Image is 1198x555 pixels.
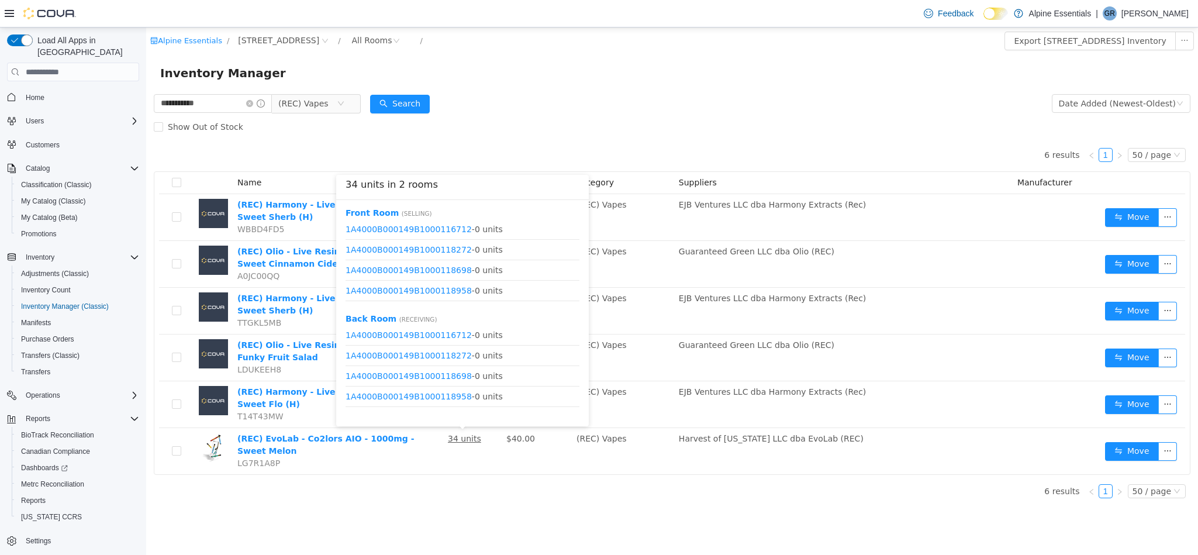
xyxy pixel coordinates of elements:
[23,8,76,19] img: Cova
[12,364,144,380] button: Transfers
[938,8,973,19] span: Feedback
[192,9,194,18] span: /
[426,354,528,401] td: (REC) Vapes
[12,331,144,347] button: Purchase Orders
[53,312,82,341] img: (REC) Olio - Live Resin Cart - 1000mg - Funky Fruit Salad placeholder
[938,120,952,135] li: Previous Page
[33,35,139,58] span: Load All Apps in [GEOGRAPHIC_DATA]
[970,461,977,468] i: icon: right
[21,447,90,456] span: Canadian Compliance
[26,253,54,262] span: Inventory
[959,368,1013,387] button: icon: swapMove
[953,457,966,470] a: 1
[21,250,59,264] button: Inventory
[199,277,433,289] span: - 0 units
[1027,460,1034,468] i: icon: down
[206,4,246,22] div: All Rooms
[942,461,949,468] i: icon: left
[199,344,326,353] a: 1A4000B000149B1000118698
[959,181,1013,199] button: icon: swapMove
[21,533,139,548] span: Settings
[199,278,326,288] a: 1A4000B000149B1000121067
[111,72,119,80] i: icon: info-circle
[253,288,291,295] span: ( Receiving )
[12,282,144,298] button: Inventory Count
[91,266,292,288] a: (REC) Harmony - Live Resin Cart - 1000mg - Sweet Sherb (H)
[858,4,1029,23] button: Export [STREET_ADDRESS] Inventory
[2,532,144,549] button: Settings
[959,274,1013,293] button: icon: swapMove
[21,412,55,426] button: Reports
[952,457,966,471] li: 1
[16,510,139,524] span: Washington CCRS
[1104,6,1115,20] span: GR
[430,150,468,160] span: Category
[199,287,250,296] a: Back Room
[426,167,528,213] td: (REC) Vapes
[2,411,144,427] button: Reports
[199,303,326,312] a: 1A4000B000149B1000116712
[21,229,57,239] span: Promotions
[21,269,89,278] span: Adjustments (Classic)
[1012,227,1031,246] button: icon: ellipsis
[426,260,528,307] td: (REC) Vapes
[12,177,144,193] button: Classification (Classic)
[2,249,144,266] button: Inventory
[16,194,139,208] span: My Catalog (Classic)
[53,218,82,247] img: (REC) Olio - Live Resin Cart - 1000mg - Sweet Cinnamon Cider placeholder
[16,299,139,313] span: Inventory Manager (Classic)
[2,88,144,105] button: Home
[16,299,113,313] a: Inventory Manager (Classic)
[21,161,54,175] button: Catalog
[16,477,139,491] span: Metrc Reconciliation
[12,460,144,476] a: Dashboards
[533,406,717,416] span: Harvest of [US_STATE] LLC dba EvoLab (REC)
[21,285,71,295] span: Inventory Count
[199,236,433,249] span: - 0 units
[199,343,433,355] span: - 0 units
[256,182,286,189] span: ( Selling )
[199,195,433,208] span: - 0 units
[426,401,528,447] td: (REC) Vapes
[16,316,139,330] span: Manifests
[21,463,68,473] span: Dashboards
[16,178,139,192] span: Classification (Classic)
[533,150,571,160] span: Suppliers
[1096,6,1098,20] p: |
[224,67,284,86] button: icon: searchSearch
[1012,181,1031,199] button: icon: ellipsis
[199,181,253,190] b: Front Room
[942,125,949,132] i: icon: left
[91,337,135,347] span: LDUKEEH8
[16,283,75,297] a: Inventory Count
[1103,6,1117,20] div: Greg Rivera
[14,36,147,55] span: Inventory Manager
[16,211,82,225] a: My Catalog (Beta)
[21,512,82,522] span: [US_STATE] CCRS
[132,67,182,85] span: (REC) Vapes
[16,444,95,459] a: Canadian Compliance
[913,67,1030,85] div: Date Added (Newest-Oldest)
[53,171,82,201] img: (REC) Harmony - Live Resin AiO - 1000mg - Sweet Sherb (H) placeholder
[1030,73,1037,81] i: icon: down
[21,388,65,402] button: Operations
[81,9,83,18] span: /
[533,173,720,182] span: EJB Ventures LLC dba Harmony Extracts (Rec)
[199,197,326,206] a: 1A4000B000149B1000116712
[16,477,89,491] a: Metrc Reconciliation
[21,114,49,128] button: Users
[533,313,688,322] span: Guaranteed Green LLC dba Olio (REC)
[91,406,268,428] a: (REC) EvoLab - Co2lors AIO - 1000mg - Sweet Melon
[199,384,433,396] span: - 0 units
[16,194,91,208] a: My Catalog (Classic)
[16,428,139,442] span: BioTrack Reconciliation
[16,444,139,459] span: Canadian Compliance
[12,193,144,209] button: My Catalog (Classic)
[4,9,12,17] i: icon: shop
[12,226,144,242] button: Promotions
[91,173,289,194] a: (REC) Harmony - Live Resin AiO - 1000mg - Sweet Sherb (H)
[21,388,139,402] span: Operations
[1029,6,1092,20] p: Alpine Essentials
